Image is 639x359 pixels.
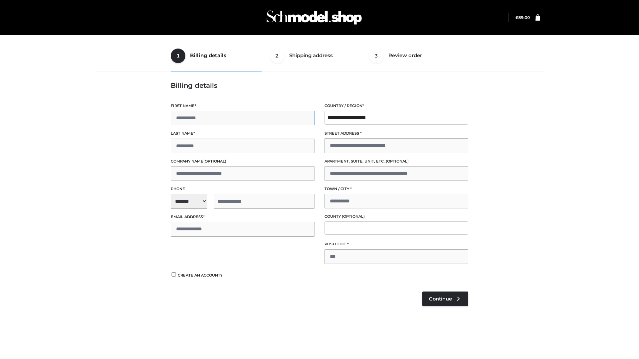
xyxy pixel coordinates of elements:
label: Street address [324,130,468,137]
input: Create an account? [171,272,177,277]
label: Postcode [324,241,468,247]
label: Apartment, suite, unit, etc. [324,158,468,165]
span: £ [516,15,518,20]
label: Last name [171,130,315,137]
label: County [324,213,468,220]
span: Continue [429,296,452,302]
span: (optional) [386,159,409,164]
bdi: 89.00 [516,15,530,20]
span: Create an account? [178,273,223,278]
label: Country / Region [324,103,468,109]
h3: Billing details [171,81,468,89]
img: Schmodel Admin 964 [264,4,364,31]
span: (optional) [342,214,365,219]
span: (optional) [203,159,226,164]
label: Email address [171,214,315,220]
label: First name [171,103,315,109]
a: £89.00 [516,15,530,20]
label: Company name [171,158,315,165]
label: Phone [171,186,315,192]
label: Town / City [324,186,468,192]
a: Continue [422,292,468,306]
